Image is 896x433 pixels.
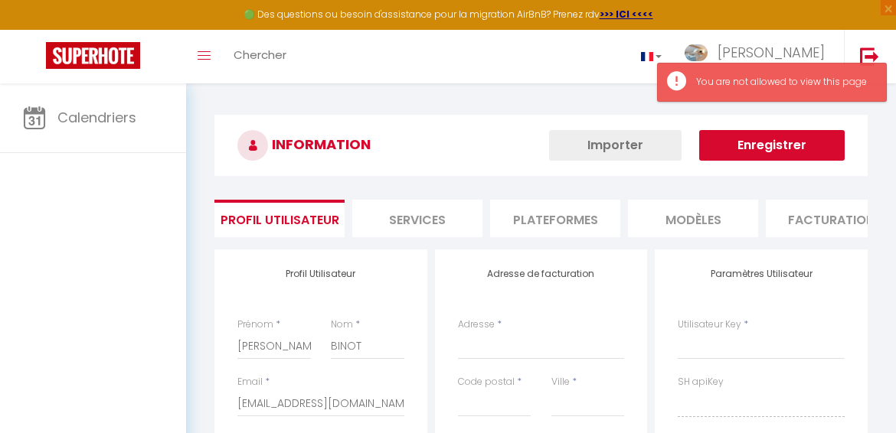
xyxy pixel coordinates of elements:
a: ... [PERSON_NAME] [673,30,844,83]
a: >>> ICI <<<< [600,8,653,21]
label: Ville [551,375,570,389]
h4: Adresse de facturation [458,269,625,279]
a: Chercher [222,30,298,83]
span: Chercher [234,47,286,63]
button: Importer [549,130,682,161]
li: MODÈLES [628,200,758,237]
h4: Profil Utilisateur [237,269,404,279]
div: You are not allowed to view this page [696,75,871,90]
label: Utilisateur Key [678,317,741,332]
h4: Paramètres Utilisateur [678,269,845,279]
label: Prénom [237,317,273,332]
span: Calendriers [57,108,136,127]
label: Email [237,375,263,389]
label: Nom [331,317,353,332]
span: [PERSON_NAME] [718,43,825,62]
li: Plateformes [490,200,620,237]
li: Facturation [766,200,896,237]
li: Profil Utilisateur [214,200,345,237]
label: Code postal [458,375,515,389]
li: Services [352,200,482,237]
button: Enregistrer [699,130,845,161]
img: Super Booking [46,42,140,69]
label: SH apiKey [678,375,724,389]
img: logout [860,47,879,66]
h3: INFORMATION [214,115,868,176]
img: ... [685,44,708,62]
label: Adresse [458,317,495,332]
